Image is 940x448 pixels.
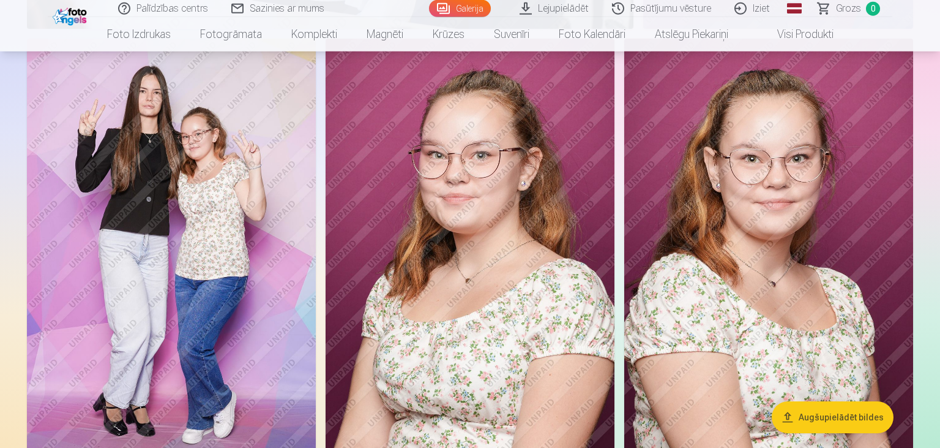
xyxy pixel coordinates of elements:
[352,17,418,51] a: Magnēti
[836,1,861,16] span: Grozs
[53,5,90,26] img: /fa1
[743,17,848,51] a: Visi produkti
[772,401,893,433] button: Augšupielādēt bildes
[185,17,277,51] a: Fotogrāmata
[866,2,880,16] span: 0
[544,17,640,51] a: Foto kalendāri
[640,17,743,51] a: Atslēgu piekariņi
[92,17,185,51] a: Foto izdrukas
[479,17,544,51] a: Suvenīri
[277,17,352,51] a: Komplekti
[418,17,479,51] a: Krūzes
